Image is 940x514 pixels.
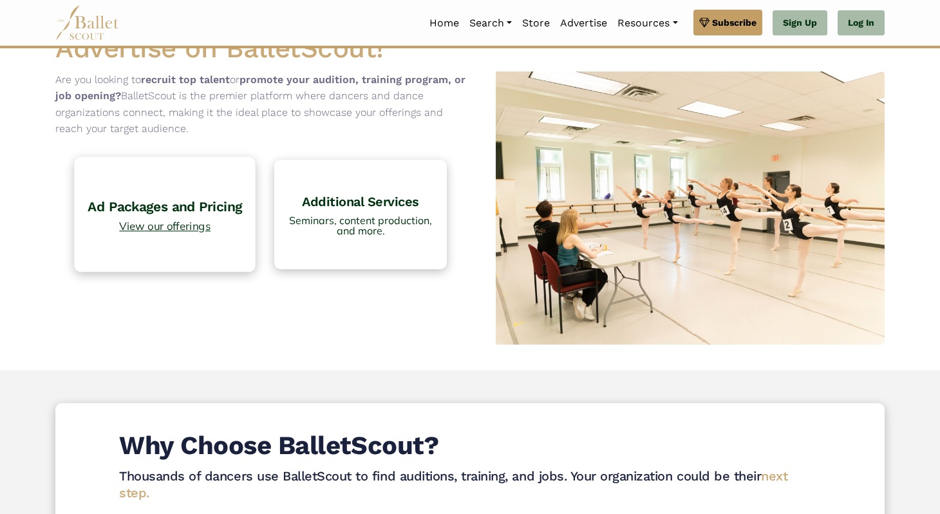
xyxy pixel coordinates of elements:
[81,198,249,215] h4: Ad Packages and Pricing
[517,10,555,37] a: Store
[693,10,762,35] a: Subscribe
[119,468,787,500] span: next step.
[712,15,757,30] span: Subscribe
[119,403,821,462] h4: Why Choose BalletScout?
[141,73,230,86] b: recruit top talent
[612,10,682,37] a: Resources
[699,15,710,30] img: gem.svg
[81,220,249,231] span: View our offerings
[464,10,517,37] a: Search
[773,10,827,36] a: Sign Up
[470,71,885,345] img: Ballerinas at an audition
[119,468,821,501] h4: Thousands of dancers use BalletScout to find auditions, training, and jobs. Your organization cou...
[55,31,885,66] h1: Advertise on BalletScout!
[55,73,465,102] b: promote your audition, training program, or job opening?
[555,10,612,37] a: Advertise
[74,157,256,272] a: Ad Packages and Pricing View our offerings
[274,160,447,269] a: Additional Services Seminars, content production, and more.
[424,10,464,37] a: Home
[281,193,440,210] h4: Additional Services
[838,10,885,36] a: Log In
[281,215,440,236] span: Seminars, content production, and more.
[55,71,470,137] p: Are you looking to or BalletScout is the premier platform where dancers and dance organizations c...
